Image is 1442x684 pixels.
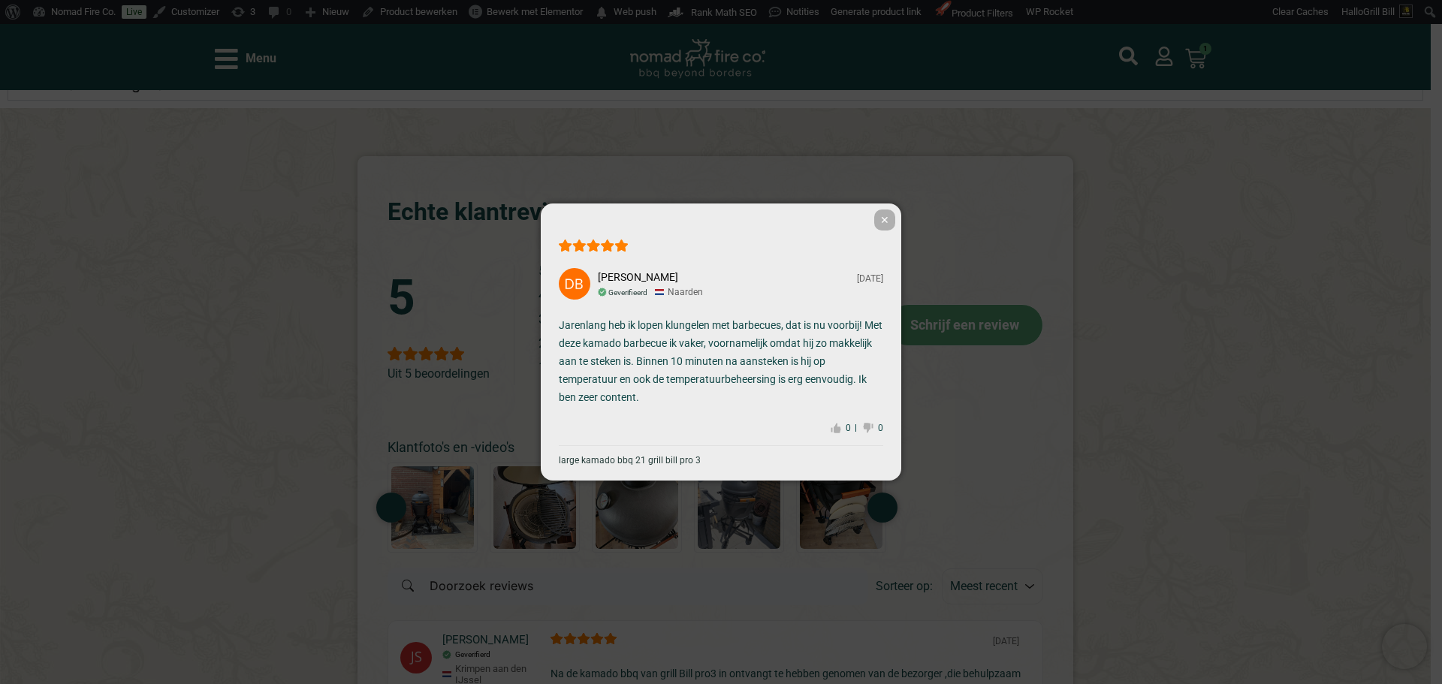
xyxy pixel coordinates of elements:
[841,424,856,432] span: 0
[559,445,883,466] a: large kamado bbq 21 grill bill pro 3
[857,273,883,284] div: [DATE]
[559,455,701,466] div: large kamado bbq 21 grill bill pro 3
[655,289,664,295] img: country flag
[873,424,883,432] span: 0
[655,287,703,297] div: Naarden
[598,271,678,283] div: [PERSON_NAME]
[608,288,647,297] div: Geverifieerd
[559,316,883,406] div: Jarenlang heb ik lopen klungelen met barbecues, dat is nu voorbij! Met deze kamado barbecue ik va...
[874,209,895,231] span: ✕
